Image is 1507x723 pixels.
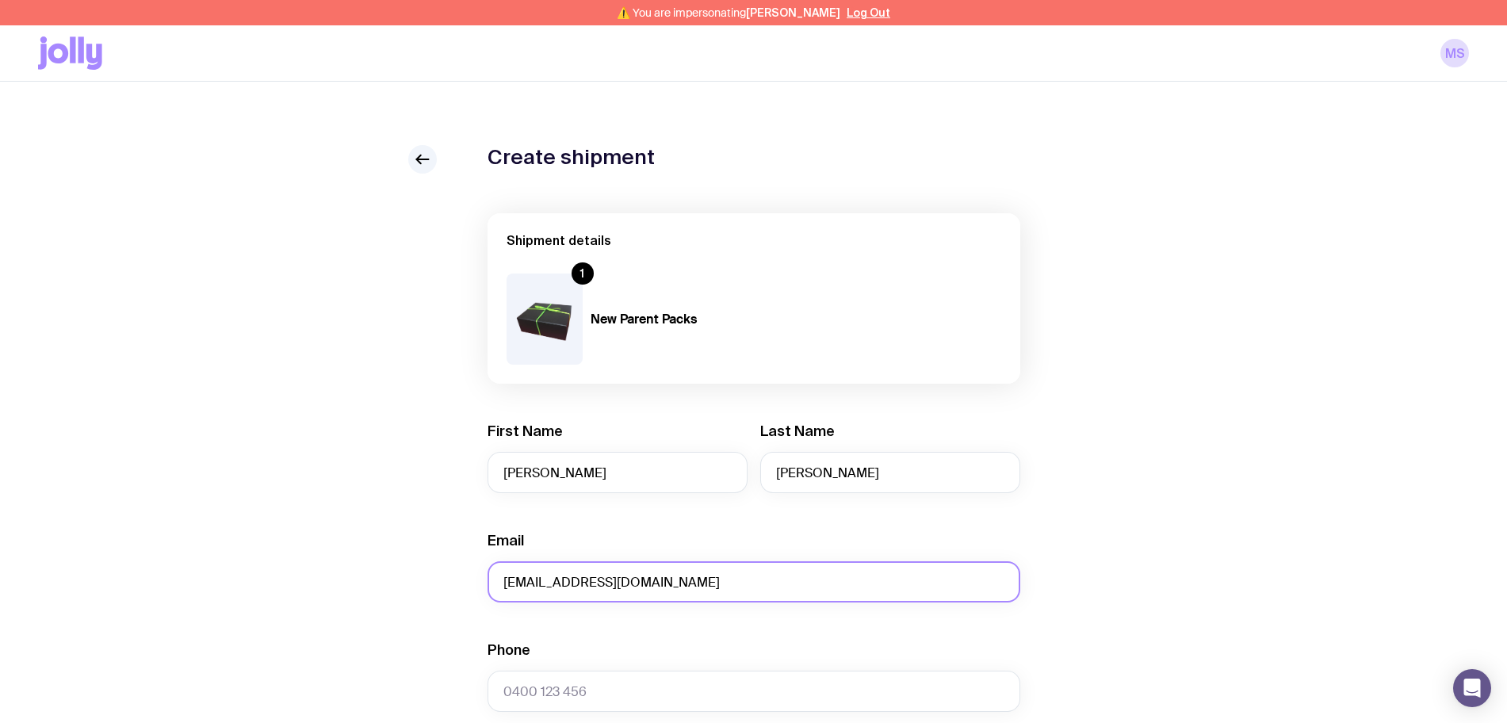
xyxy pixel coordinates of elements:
[488,422,563,441] label: First Name
[591,312,744,327] h4: New Parent Packs
[1440,39,1469,67] a: MS
[760,422,835,441] label: Last Name
[1453,669,1491,707] div: Open Intercom Messenger
[572,262,594,285] div: 1
[488,641,530,660] label: Phone
[488,561,1020,602] input: employee@company.com
[760,452,1020,493] input: Last Name
[488,452,748,493] input: First Name
[488,671,1020,712] input: 0400 123 456
[488,531,524,550] label: Email
[617,6,840,19] span: ⚠️ You are impersonating
[847,6,890,19] button: Log Out
[488,145,655,169] h1: Create shipment
[507,232,1001,248] h2: Shipment details
[746,6,840,19] span: [PERSON_NAME]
